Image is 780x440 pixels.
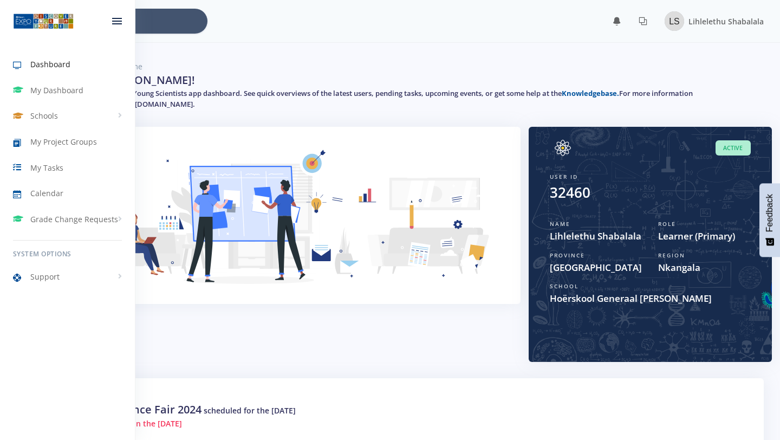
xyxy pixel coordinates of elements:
[72,9,207,34] input: Search
[550,220,570,228] span: Name
[50,61,764,72] nav: breadcrumb
[13,249,122,259] h6: System Options
[550,261,642,275] span: [GEOGRAPHIC_DATA]
[759,183,780,257] button: Feedback - Show survey
[13,12,74,30] img: ...
[658,251,685,259] span: Region
[550,173,578,180] span: User ID
[658,261,751,275] span: Nkangala
[204,405,296,416] span: scheduled for the [DATE]
[550,140,576,156] img: Image placeholder
[30,187,63,199] span: Calendar
[765,194,775,232] span: Feedback
[658,220,676,228] span: Role
[550,282,578,290] span: School
[716,140,751,156] span: Active
[63,140,508,308] img: Learner
[550,229,642,243] span: Lihlelethu Shabalala
[30,162,63,173] span: My Tasks
[550,182,590,203] div: 32460
[30,85,83,96] span: My Dashboard
[30,59,70,70] span: Dashboard
[550,251,585,259] span: Province
[30,213,118,225] span: Grade Change Requests
[30,136,97,147] span: My Project Groups
[665,11,684,31] img: Image placeholder
[550,292,751,306] span: Hoërskool Generaal [PERSON_NAME]
[30,271,60,282] span: Support
[30,110,58,121] span: Schools
[658,229,751,243] span: Learner (Primary)
[562,88,619,98] a: Knowledgebase.
[688,16,764,27] span: Lihlelethu Shabalala
[63,391,751,402] h5: Upcoming Events
[50,88,764,109] h5: Welcome to the Expo for Young Scientists app dashboard. See quick overviews of the latest users, ...
[656,9,764,33] a: Image placeholder Lihlelethu Shabalala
